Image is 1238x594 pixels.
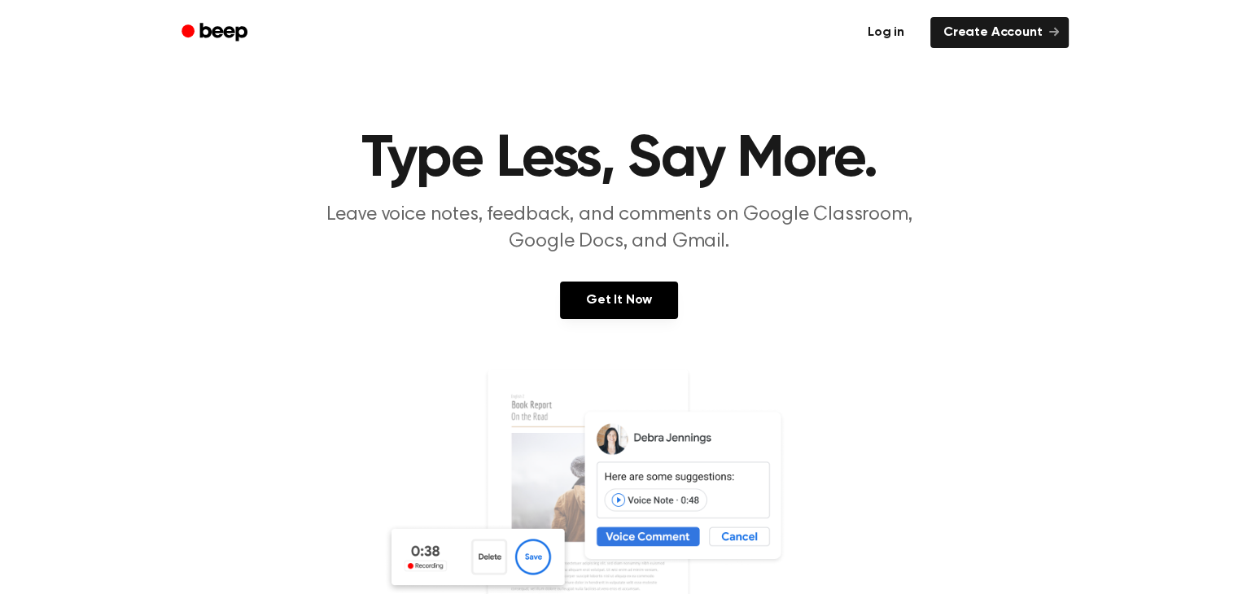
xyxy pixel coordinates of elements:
[307,202,932,256] p: Leave voice notes, feedback, and comments on Google Classroom, Google Docs, and Gmail.
[170,17,262,49] a: Beep
[203,130,1036,189] h1: Type Less, Say More.
[560,282,678,319] a: Get It Now
[851,14,921,51] a: Log in
[930,17,1069,48] a: Create Account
